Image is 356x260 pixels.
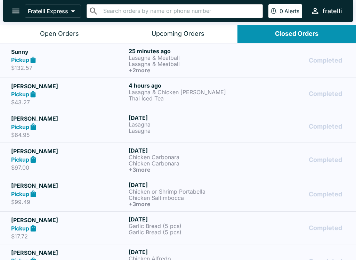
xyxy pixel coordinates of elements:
p: $17.72 [11,233,126,240]
h6: + 2 more [129,67,243,73]
div: fratelli [323,7,342,15]
button: Fratelli Express [25,5,81,18]
button: fratelli [308,3,345,18]
h6: [DATE] [129,216,243,223]
h5: [PERSON_NAME] [11,181,126,190]
h6: + 3 more [129,166,243,173]
p: 0 [280,8,283,15]
p: Chicken Carbonara [129,160,243,166]
input: Search orders by name or phone number [101,6,260,16]
p: $97.00 [11,164,126,171]
p: $132.57 [11,64,126,71]
p: Garlic Bread (5 pcs) [129,223,243,229]
h5: [PERSON_NAME] [11,147,126,155]
h6: 25 minutes ago [129,48,243,55]
div: Upcoming Orders [152,30,204,38]
p: $43.27 [11,99,126,106]
strong: Pickup [11,91,29,98]
p: Lasagna & Meatball [129,61,243,67]
p: $64.95 [11,131,126,138]
h5: [PERSON_NAME] [11,216,126,224]
h5: [PERSON_NAME] [11,114,126,123]
p: Alerts [284,8,299,15]
strong: Pickup [11,190,29,197]
div: Open Orders [40,30,79,38]
p: Chicken Saltimbocca [129,195,243,201]
h6: [DATE] [129,249,243,255]
h5: [PERSON_NAME] [11,249,126,257]
p: Chicken Carbonara [129,154,243,160]
p: Lasagna & Meatball [129,55,243,61]
strong: Pickup [11,56,29,63]
strong: Pickup [11,225,29,232]
h6: [DATE] [129,114,243,121]
p: $99.49 [11,198,126,205]
h5: [PERSON_NAME] [11,82,126,90]
p: Lasagna [129,121,243,128]
h6: + 3 more [129,201,243,207]
strong: Pickup [11,123,29,130]
strong: Pickup [11,156,29,163]
div: Closed Orders [275,30,318,38]
h6: 4 hours ago [129,82,243,89]
p: Thai Iced Tea [129,95,243,101]
p: Lasagna & Chicken [PERSON_NAME] [129,89,243,95]
h6: [DATE] [129,147,243,154]
p: Garlic Bread (5 pcs) [129,229,243,235]
p: Fratelli Express [28,8,68,15]
p: Chicken or Shrimp Portabella [129,188,243,195]
p: Lasagna [129,128,243,134]
button: open drawer [7,2,25,20]
h6: [DATE] [129,181,243,188]
h5: Sunny [11,48,126,56]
